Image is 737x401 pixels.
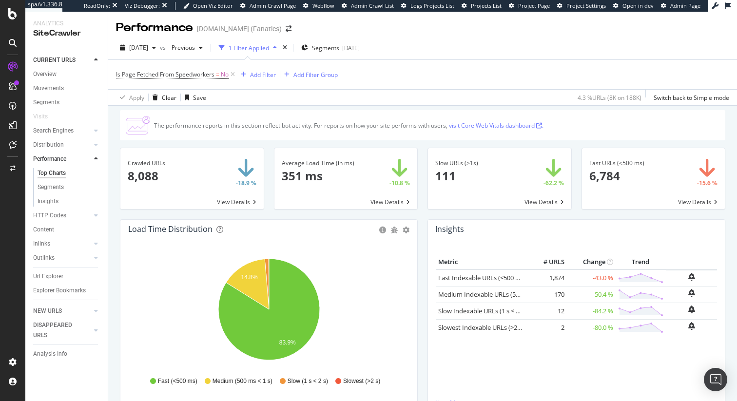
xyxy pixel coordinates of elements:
span: Project Settings [566,2,606,9]
span: Slowest (>2 s) [343,377,380,385]
div: Segments [38,182,64,192]
span: Admin Page [670,2,700,9]
div: Save [193,94,206,102]
div: HTTP Codes [33,210,66,221]
div: arrow-right-arrow-left [286,25,291,32]
a: Slowest Indexable URLs (>2 s) [438,323,524,332]
span: Open in dev [622,2,654,9]
div: bell-plus [688,306,695,313]
div: Segments [33,97,59,108]
span: vs [160,43,168,52]
td: -43.0 % [567,269,616,286]
td: -84.2 % [567,303,616,319]
div: Analysis Info [33,349,67,359]
svg: A chart. [128,255,409,368]
div: Overview [33,69,57,79]
span: 2025 Aug. 17th [129,43,148,52]
a: Admin Crawl Page [240,2,296,10]
span: Segments [312,44,339,52]
a: Overview [33,69,101,79]
span: No [221,68,229,81]
a: Analysis Info [33,349,101,359]
a: Performance [33,154,91,164]
div: DISAPPEARED URLS [33,320,82,341]
td: 170 [528,286,567,303]
div: Analytics [33,19,100,28]
a: Inlinks [33,239,91,249]
div: Apply [129,94,144,102]
a: Movements [33,83,101,94]
a: HTTP Codes [33,210,91,221]
a: Explorer Bookmarks [33,286,101,296]
div: Search Engines [33,126,74,136]
a: Medium Indexable URLs (500 ms < 1 s) [438,290,549,299]
td: -50.4 % [567,286,616,303]
div: ReadOnly: [84,2,110,10]
span: Project Page [518,2,550,9]
div: bell-plus [688,273,695,281]
th: Metric [436,255,528,269]
a: Project Page [509,2,550,10]
button: Switch back to Simple mode [650,90,729,105]
span: Admin Crawl Page [250,2,296,9]
a: visit Core Web Vitals dashboard . [449,121,543,130]
div: Visits [33,112,48,122]
div: Open Intercom Messenger [704,368,727,391]
a: Segments [38,182,101,192]
div: SiteCrawler [33,28,100,39]
div: Distribution [33,140,64,150]
a: Slow Indexable URLs (1 s < 2 s) [438,306,525,315]
button: Segments[DATE] [297,40,364,56]
span: Logs Projects List [410,2,454,9]
div: times [281,43,289,53]
div: circle-info [379,227,386,233]
div: Performance [33,154,66,164]
div: bell-plus [688,289,695,297]
a: Fast Indexable URLs (<500 ms) [438,273,526,282]
span: = [216,70,219,78]
div: Switch back to Simple mode [654,94,729,102]
span: Fast (<500 ms) [158,377,197,385]
td: 12 [528,303,567,319]
text: 83.9% [279,339,296,346]
a: Insights [38,196,101,207]
div: [DATE] [342,44,360,52]
a: Admin Page [661,2,700,10]
div: 1 Filter Applied [229,44,269,52]
a: CURRENT URLS [33,55,91,65]
a: DISAPPEARED URLS [33,320,91,341]
th: Change [567,255,616,269]
img: CjTTJyXI.png [126,116,150,134]
div: gear [403,227,409,233]
td: 1,874 [528,269,567,286]
div: Viz Debugger: [125,2,160,10]
a: Logs Projects List [401,2,454,10]
a: Open Viz Editor [183,2,233,10]
div: bell-plus [688,322,695,330]
button: Apply [116,90,144,105]
span: Open Viz Editor [193,2,233,9]
div: bug [391,227,398,233]
a: Content [33,225,101,235]
div: Movements [33,83,64,94]
div: CURRENT URLS [33,55,76,65]
td: -80.0 % [567,319,616,336]
div: Content [33,225,54,235]
div: Outlinks [33,253,55,263]
span: Medium (500 ms < 1 s) [213,377,272,385]
div: The performance reports in this section reflect bot activity. For reports on how your site perfor... [154,121,543,130]
button: Previous [168,40,207,56]
div: Explorer Bookmarks [33,286,86,296]
div: Url Explorer [33,271,63,282]
button: Clear [149,90,176,105]
span: Is Page Fetched From Speedworkers [116,70,214,78]
div: Add Filter [250,71,276,79]
div: Insights [38,196,58,207]
div: Performance [116,19,193,36]
div: Add Filter Group [293,71,338,79]
th: # URLS [528,255,567,269]
th: Trend [616,255,666,269]
a: Project Settings [557,2,606,10]
span: Webflow [312,2,334,9]
a: Top Charts [38,168,101,178]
